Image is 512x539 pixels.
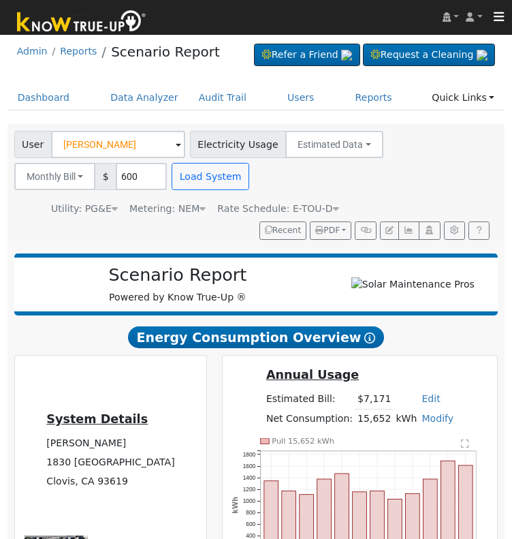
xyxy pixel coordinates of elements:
a: Modify [421,413,453,424]
button: Multi-Series Graph [398,221,419,241]
text: 800 [246,509,255,516]
text: 600 [246,521,255,527]
a: Dashboard [7,85,80,110]
td: Clovis, CA 93619 [44,472,177,491]
div: Utility: PG&E [51,202,118,216]
button: Login As [419,221,440,241]
img: retrieve [341,50,352,61]
img: Solar Maintenance Pros [351,277,475,292]
a: Reports [345,85,402,110]
button: Toggle navigation [486,7,512,27]
a: Refer a Friend [254,44,360,67]
a: Users [277,85,325,110]
td: $7,171 [355,390,394,410]
a: Scenario Report [111,44,220,60]
input: Select a User [51,131,185,158]
span: $ [95,163,116,190]
span: Energy Consumption Overview [128,326,384,348]
td: kWh [394,409,419,429]
a: Help Link [468,221,490,241]
td: 1830 [GEOGRAPHIC_DATA] [44,453,177,472]
span: Alias: None [217,203,338,214]
button: Load System [172,163,249,190]
a: Reports [60,46,97,57]
a: Edit [421,393,440,404]
text: Pull 15,652 kWh [272,436,334,446]
a: Data Analyzer [100,85,189,110]
span: PDF [315,226,340,235]
span: User [14,131,52,158]
button: Generate Report Link [355,221,376,241]
button: PDF [310,221,351,241]
button: Monthly Bill [14,163,96,190]
td: Estimated Bill: [263,390,355,410]
button: Edit User [380,221,399,241]
text:  [461,439,469,448]
div: Powered by Know True-Up ® [21,264,335,305]
a: Admin [17,46,48,57]
u: System Details [46,412,148,426]
button: Estimated Data [285,131,383,158]
span: Electricity Usage [190,131,286,158]
img: Know True-Up [10,7,153,38]
text: 1800 [242,451,255,458]
a: Audit Trail [189,85,257,110]
text: 1400 [242,474,255,481]
text: 1000 [242,497,255,504]
text: 1600 [242,463,255,469]
td: [PERSON_NAME] [44,434,177,453]
text: kWh [231,497,239,514]
button: Settings [444,221,465,241]
button: Recent [259,221,307,241]
a: Quick Links [421,85,505,110]
text: 1200 [242,486,255,493]
img: retrieve [477,50,487,61]
a: Request a Cleaning [363,44,495,67]
i: Show Help [364,333,375,343]
u: Annual Usage [266,368,359,382]
h2: Scenario Report [28,264,327,286]
td: Net Consumption: [263,409,355,429]
div: Metering: NEM [129,202,206,216]
td: 15,652 [355,409,394,429]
